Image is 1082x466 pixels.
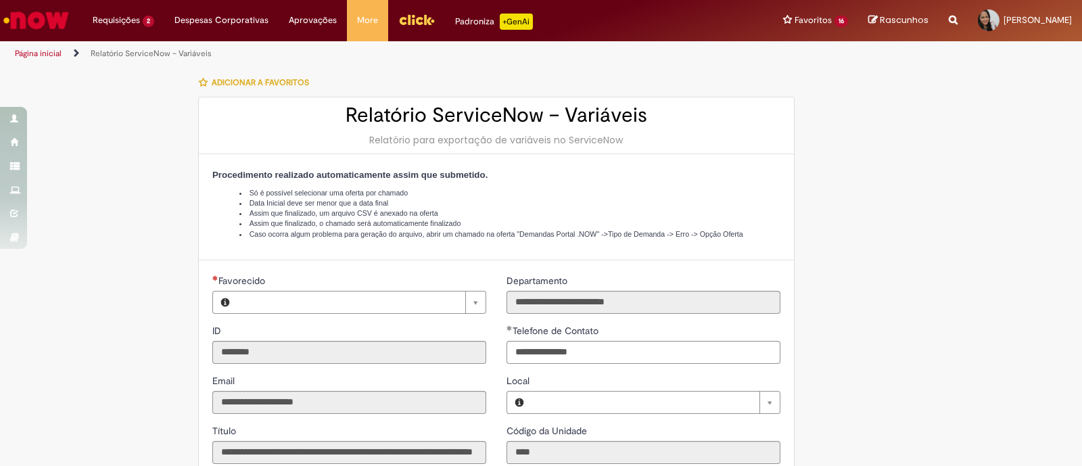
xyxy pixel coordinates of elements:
[357,14,378,27] span: More
[507,441,780,464] input: Código da Unidade
[1,7,71,34] img: ServiceNow
[532,392,780,413] a: Limpar campo Local
[455,14,533,30] div: Padroniza
[398,9,435,30] img: click_logo_yellow_360x200.png
[212,425,239,437] span: Somente leitura - Título
[212,170,488,180] strong: Procedimento realizado automaticamente assim que submetido.
[174,14,268,27] span: Despesas Corporativas
[1004,14,1072,26] span: [PERSON_NAME]
[10,41,711,66] ul: Trilhas de página
[212,424,239,438] label: Somente leitura - Título
[212,77,309,88] span: Adicionar a Favoritos
[507,275,570,287] span: Somente leitura - Departamento
[212,275,218,281] span: Necessários
[507,325,513,331] span: Obrigatório Preenchido
[513,325,601,337] span: Telefone de Contato
[212,441,486,464] input: Título
[212,104,780,126] h2: Relatório ServiceNow – Variáveis
[239,198,780,208] li: Data Inicial deve ser menor que a data final
[507,274,570,287] label: Somente leitura - Departamento
[218,275,268,287] span: Necessários - Favorecido
[507,291,780,314] input: Departamento
[212,374,237,388] label: Somente leitura - Email
[237,292,486,313] a: Limpar campo Favorecido
[91,48,212,59] a: Relatório ServiceNow – Variáveis
[15,48,62,59] a: Página inicial
[880,14,928,26] span: Rascunhos
[500,14,533,30] p: +GenAi
[239,218,780,229] li: Assim que finalizado, o chamado será automaticamente finalizado
[507,425,590,437] span: Somente leitura - Código da Unidade
[507,341,780,364] input: Telefone de Contato
[507,424,590,438] label: Somente leitura - Código da Unidade
[239,188,780,198] li: Só é possível selecionar uma oferta por chamado
[212,133,780,147] div: Relatório para exportação de variáveis no ServiceNow
[834,16,848,27] span: 16
[212,341,486,364] input: ID
[795,14,832,27] span: Favoritos
[239,208,780,218] li: Assim que finalizado, um arquivo CSV é anexado na oferta
[289,14,337,27] span: Aprovações
[93,14,140,27] span: Requisições
[212,324,224,337] label: Somente leitura - ID
[212,375,237,387] span: Somente leitura - Email
[507,375,532,387] span: Local
[143,16,154,27] span: 2
[198,68,316,97] button: Adicionar a Favoritos
[239,229,780,239] li: Caso ocorra algum problema para geração do arquivo, abrir um chamado na oferta "Demandas Portal ....
[507,392,532,413] button: Local, Visualizar este registro
[212,325,224,337] span: Somente leitura - ID
[868,14,928,27] a: Rascunhos
[212,391,486,414] input: Email
[213,292,237,313] button: Favorecido, Visualizar este registro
